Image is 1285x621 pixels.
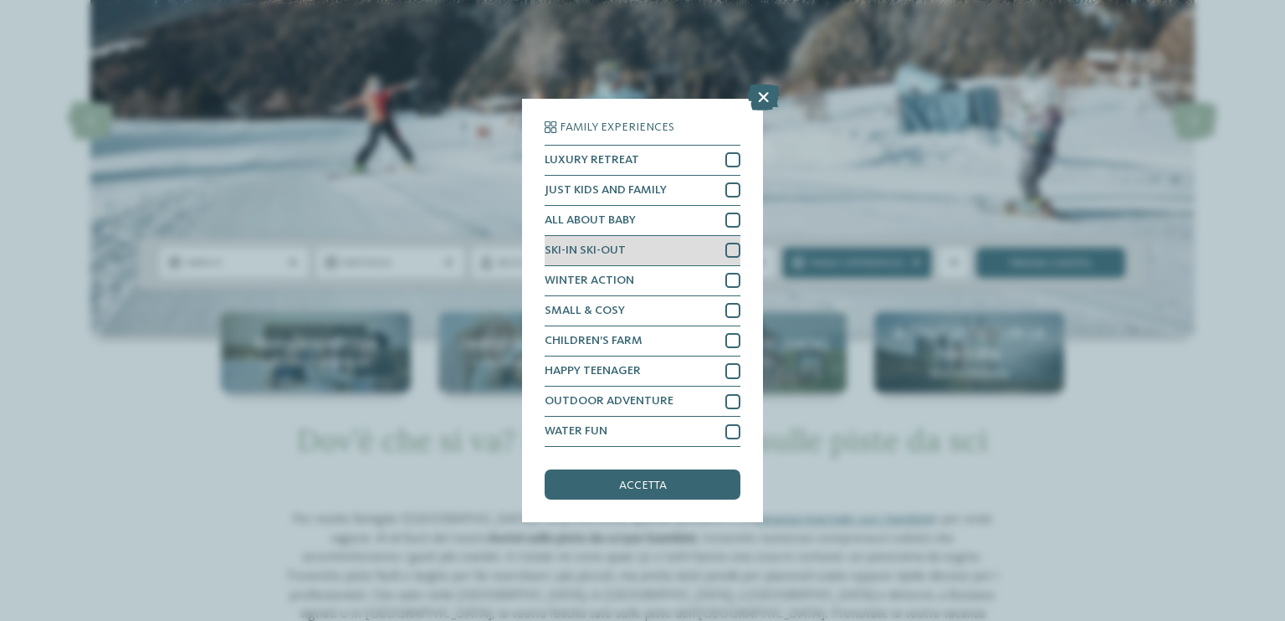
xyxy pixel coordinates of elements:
span: SKI-IN SKI-OUT [545,244,626,256]
span: LUXURY RETREAT [545,154,639,166]
span: OUTDOOR ADVENTURE [545,395,673,407]
span: ALL ABOUT BABY [545,214,636,226]
span: WATER FUN [545,425,607,437]
span: HAPPY TEENAGER [545,365,641,377]
span: accetta [619,480,667,491]
span: WINTER ACTION [545,275,634,286]
span: JUST KIDS AND FAMILY [545,184,667,196]
span: CHILDREN’S FARM [545,335,642,346]
span: SMALL & COSY [545,305,625,316]
span: Family Experiences [560,121,674,133]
